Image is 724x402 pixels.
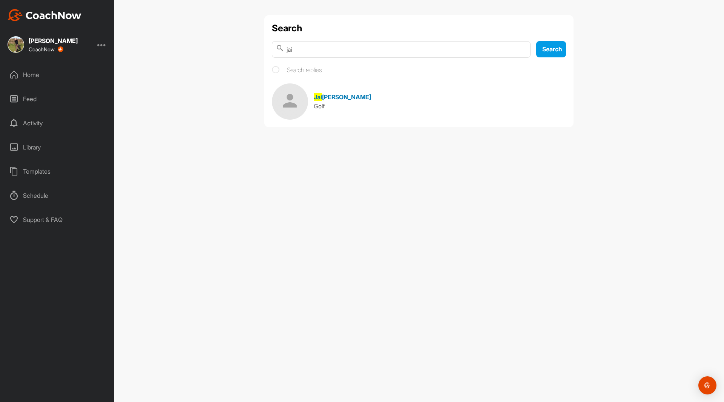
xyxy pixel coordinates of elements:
span: Search [542,45,562,53]
span: [PERSON_NAME] [322,93,371,101]
div: Support & FAQ [4,210,110,229]
label: Search replies [272,65,322,74]
div: Feed [4,89,110,108]
img: Space Logo [272,83,308,120]
div: [PERSON_NAME] [29,38,78,44]
span: Golf [314,102,325,110]
div: Home [4,65,110,84]
div: Templates [4,162,110,181]
h1: Search [272,23,566,34]
div: CoachNow [29,46,63,52]
span: Jai [314,93,322,101]
div: Schedule [4,186,110,205]
div: Open Intercom Messenger [698,376,716,394]
button: Search [536,41,566,57]
div: Library [4,138,110,157]
div: Activity [4,114,110,132]
img: square_831ef92aefac4ae56edce3054841f208.jpg [8,36,24,53]
a: Jai[PERSON_NAME]Golf [272,83,566,120]
input: Search [272,41,531,58]
img: CoachNow [8,9,81,21]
